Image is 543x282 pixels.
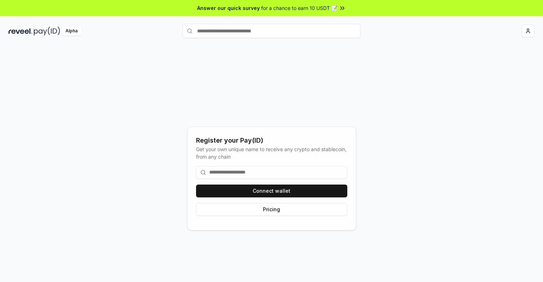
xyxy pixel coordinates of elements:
div: Get your own unique name to receive any crypto and stablecoin, from any chain [196,145,347,160]
button: Pricing [196,203,347,216]
button: Connect wallet [196,185,347,197]
div: Alpha [62,27,81,36]
span: for a chance to earn 10 USDT 📝 [261,4,337,12]
img: reveel_dark [9,27,32,36]
div: Register your Pay(ID) [196,135,347,145]
span: Answer our quick survey [197,4,260,12]
img: pay_id [34,27,60,36]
